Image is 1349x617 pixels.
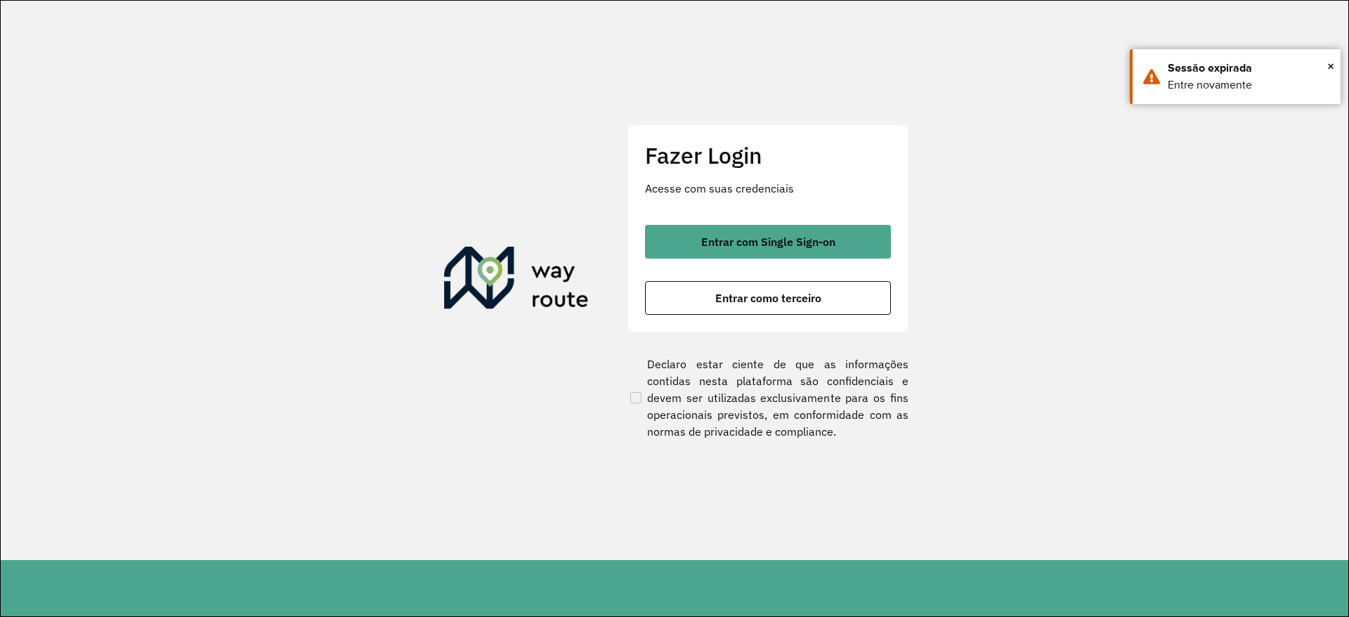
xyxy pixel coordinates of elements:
h2: Fazer Login [645,142,891,169]
span: × [1327,56,1334,77]
div: Entre novamente [1168,77,1330,93]
button: button [645,281,891,315]
span: Entrar com Single Sign-on [701,236,835,247]
span: Entrar como terceiro [715,292,821,304]
label: Declaro estar ciente de que as informações contidas nesta plataforma são confidenciais e devem se... [627,356,908,440]
button: Close [1327,56,1334,77]
p: Acesse com suas credenciais [645,180,891,197]
div: Sessão expirada [1168,60,1330,77]
img: Roteirizador AmbevTech [444,247,589,314]
button: button [645,225,891,259]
